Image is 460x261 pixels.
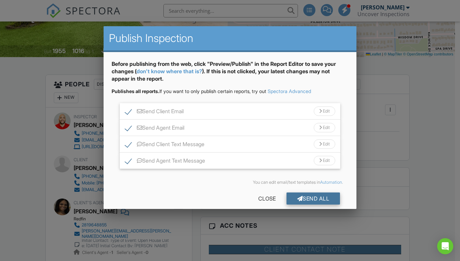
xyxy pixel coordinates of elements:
strong: Publishes all reports. [112,88,159,94]
a: don't know where that is? [137,68,202,75]
label: Send Client Text Message [125,141,204,149]
span: If you want to only publish certain reports, try out [112,88,266,94]
h2: Publish Inspection [109,32,351,45]
div: Edit [314,123,335,132]
label: Send Client Email [125,108,184,117]
div: Before publishing from the web, click "Preview/Publish" in the Report Editor to save your changes... [112,60,348,88]
div: Send All [286,192,340,205]
div: Edit [314,106,335,116]
a: Automation [320,180,342,185]
a: Spectora Advanced [268,88,311,94]
div: Close [247,192,286,205]
div: Edit [314,139,335,149]
div: Edit [314,156,335,165]
label: Send Agent Email [125,125,184,133]
label: Send Agent Text Message [125,158,205,166]
div: You can edit email/text templates in . [117,180,343,185]
div: Open Intercom Messenger [437,238,453,254]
